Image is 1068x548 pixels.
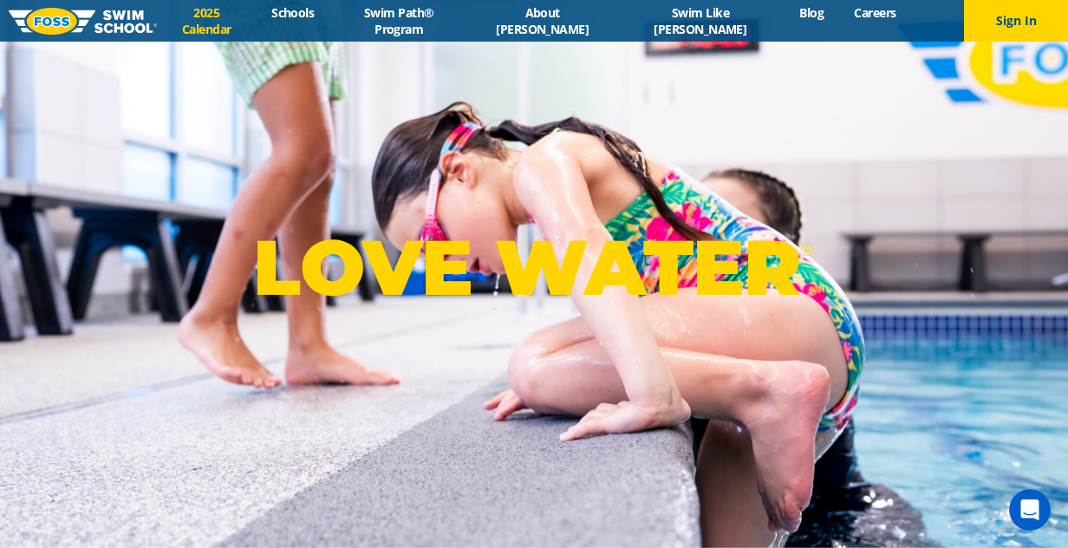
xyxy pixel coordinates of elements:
p: LOVE WATER [253,221,814,314]
img: FOSS Swim School Logo [9,8,157,35]
iframe: Intercom live chat [1009,489,1051,531]
sup: ® [800,238,814,260]
a: 2025 Calendar [157,4,257,37]
a: Swim Path® Program [329,4,469,37]
a: About [PERSON_NAME] [469,4,616,37]
a: Swim Like [PERSON_NAME] [616,4,785,37]
a: Schools [257,4,329,21]
a: Careers [839,4,911,21]
a: Blog [785,4,839,21]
